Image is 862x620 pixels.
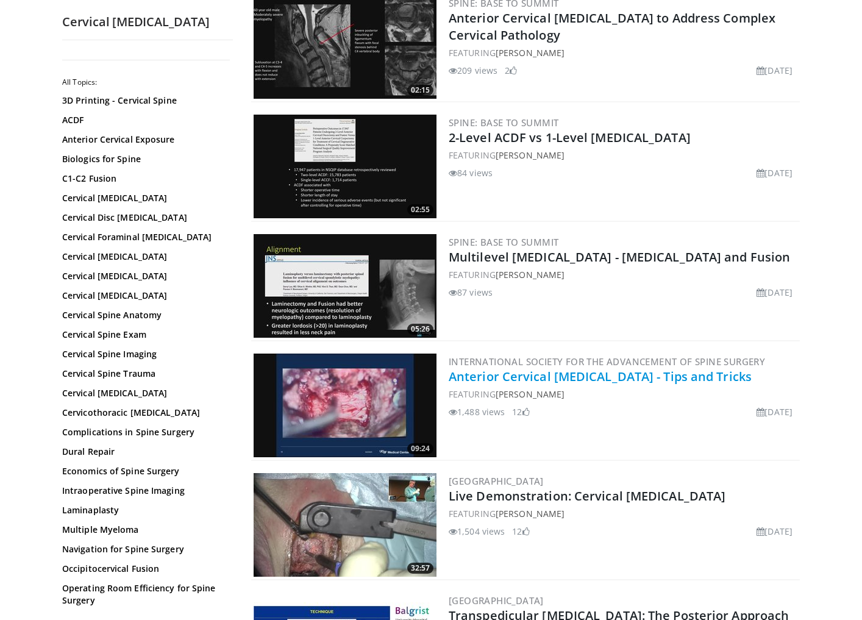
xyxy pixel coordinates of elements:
a: Cervical Foraminal [MEDICAL_DATA] [62,231,227,243]
a: 09:24 [254,354,436,457]
a: Biologics for Spine [62,153,227,165]
a: Cervical Spine Trauma [62,368,227,380]
a: Anterior Cervical [MEDICAL_DATA] - Tips and Tricks [449,368,752,385]
li: 84 views [449,166,493,179]
div: FEATURING [449,149,797,162]
a: Intraoperative Spine Imaging [62,485,227,497]
a: Cervical Spine Imaging [62,348,227,360]
img: 8c2ccad6-68da-4aab-b77e-0dfe275351c2.300x170_q85_crop-smart_upscale.jpg [254,473,436,577]
a: Cervical [MEDICAL_DATA] [62,290,227,302]
a: 2-Level ACDF vs 1-Level [MEDICAL_DATA] [449,129,691,146]
a: Live Demonstration: Cervical [MEDICAL_DATA] [449,488,725,504]
span: 02:55 [407,204,433,215]
a: Spine: Base to Summit [449,116,558,129]
a: Occipitocervical Fusion [62,563,227,575]
a: Multiple Myeloma [62,524,227,536]
li: 1,488 views [449,405,505,418]
div: FEATURING [449,507,797,520]
a: [PERSON_NAME] [496,508,565,519]
a: C1-C2 Fusion [62,173,227,185]
li: 2 [505,64,517,77]
img: 7390f207-e82d-447b-8543-df19e54d3644.300x170_q85_crop-smart_upscale.jpg [254,115,436,218]
a: Operating Room Efficiency for Spine Surgery [62,582,227,607]
li: 12 [512,525,529,538]
a: Cervicothoracic [MEDICAL_DATA] [62,407,227,419]
li: [DATE] [757,64,793,77]
li: 12 [512,405,529,418]
li: [DATE] [757,405,793,418]
a: Cervical Spine Exam [62,329,227,341]
span: 02:15 [407,85,433,96]
a: [GEOGRAPHIC_DATA] [449,475,544,487]
a: [PERSON_NAME] [496,47,565,59]
li: 1,504 views [449,525,505,538]
a: Dural Repair [62,446,227,458]
span: 05:26 [407,324,433,335]
a: [PERSON_NAME] [496,388,565,400]
a: Cervical [MEDICAL_DATA] [62,387,227,399]
a: Cervical [MEDICAL_DATA] [62,192,227,204]
li: 209 views [449,64,497,77]
a: Anterior Cervical [MEDICAL_DATA] to Address Complex Cervical Pathology [449,10,775,43]
a: Economics of Spine Surgery [62,465,227,477]
div: FEATURING [449,388,797,401]
a: Cervical [MEDICAL_DATA] [62,251,227,263]
li: [DATE] [757,286,793,299]
a: ACDF [62,114,227,126]
a: Cervical Spine Anatomy [62,309,227,321]
h2: All Topics: [62,77,230,87]
span: 09:24 [407,443,433,454]
img: 0e3cab73-5e40-4f5a-8dde-1832e6573612.300x170_q85_crop-smart_upscale.jpg [254,354,436,457]
a: Anterior Cervical Exposure [62,134,227,146]
a: 32:57 [254,473,436,577]
a: Laminaplasty [62,504,227,516]
span: 32:57 [407,563,433,574]
a: Spine: Base to Summit [449,236,558,248]
a: Navigation for Spine Surgery [62,543,227,555]
li: [DATE] [757,525,793,538]
a: Cervical [MEDICAL_DATA] [62,270,227,282]
a: [PERSON_NAME] [496,149,565,161]
h2: Cervical [MEDICAL_DATA] [62,14,233,30]
a: Cervical Disc [MEDICAL_DATA] [62,212,227,224]
a: International Society for the Advancement of Spine Surgery [449,355,765,368]
div: FEATURING [449,268,797,281]
a: 02:55 [254,115,436,218]
li: 87 views [449,286,493,299]
a: Complications in Spine Surgery [62,426,227,438]
img: df76734a-244b-4791-b06d-1e6a85165c89.300x170_q85_crop-smart_upscale.jpg [254,234,436,338]
a: 05:26 [254,234,436,338]
div: FEATURING [449,46,797,59]
a: [PERSON_NAME] [496,269,565,280]
a: Multilevel [MEDICAL_DATA] - [MEDICAL_DATA] and Fusion [449,249,790,265]
a: 3D Printing - Cervical Spine [62,94,227,107]
a: [GEOGRAPHIC_DATA] [449,594,544,607]
li: [DATE] [757,166,793,179]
